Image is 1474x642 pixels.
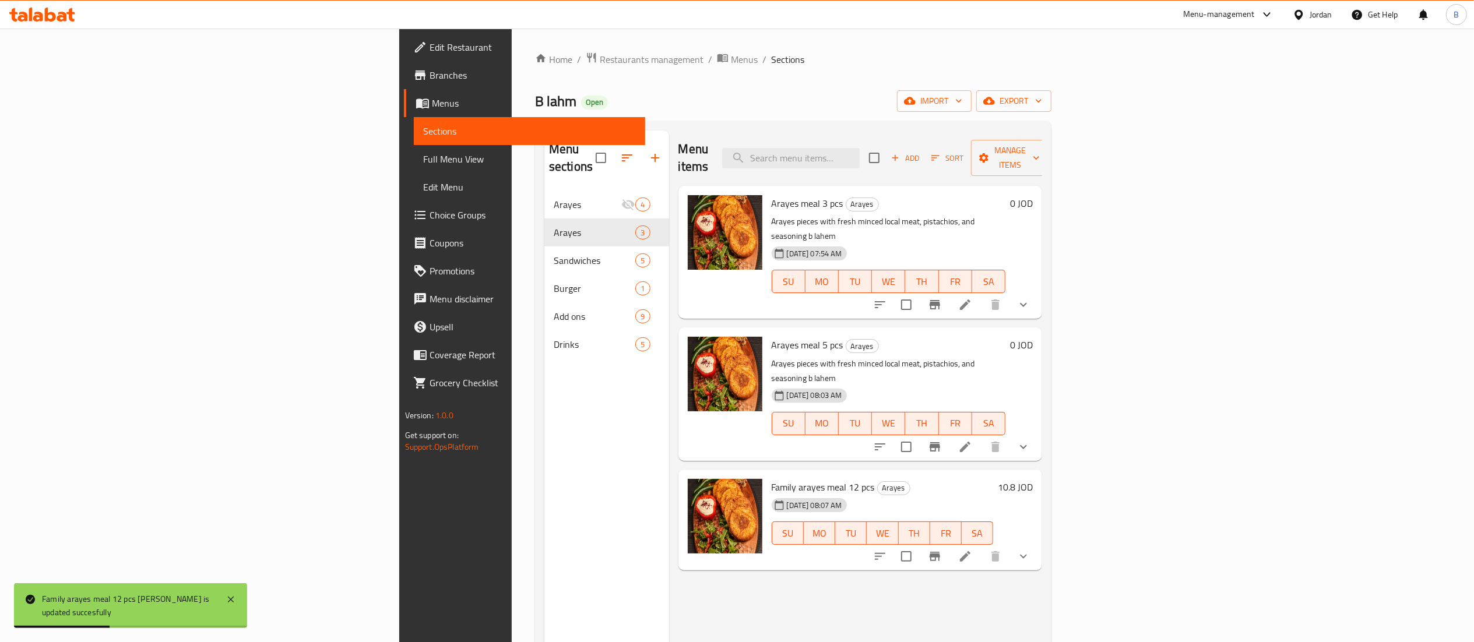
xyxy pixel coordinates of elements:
span: TU [843,273,867,290]
span: Manage items [980,143,1040,172]
button: TU [839,270,872,293]
div: Family arayes meal 12 pcs [PERSON_NAME] is updated succesfully [42,592,214,619]
a: Edit menu item [958,440,972,454]
a: Menu disclaimer [404,285,645,313]
span: Select all sections [589,146,613,170]
a: Coverage Report [404,341,645,369]
button: import [897,90,972,112]
span: Choice Groups [430,208,636,222]
span: Menus [432,96,636,110]
span: Drinks [554,337,635,351]
span: 1 [636,283,649,294]
button: sort-choices [866,542,894,570]
a: Choice Groups [404,201,645,229]
div: items [635,337,650,351]
span: Version: [405,408,434,423]
span: [DATE] 08:03 AM [782,390,847,401]
span: 5 [636,339,649,350]
div: Menu-management [1183,8,1255,22]
span: Add ons [554,309,635,323]
span: Sort [931,151,963,165]
h6: 10.8 JOD [998,479,1033,495]
span: FR [944,415,968,432]
a: Grocery Checklist [404,369,645,397]
span: [DATE] 08:07 AM [782,500,847,511]
span: Sections [423,124,636,138]
span: Add [889,151,921,165]
button: SU [772,521,804,545]
span: Restaurants management [600,52,703,66]
div: Sandwiches [554,253,635,267]
span: 9 [636,311,649,322]
div: items [635,197,650,211]
span: 1.0.0 [435,408,453,423]
div: items [635,281,650,295]
span: Grocery Checklist [430,376,636,390]
span: TH [910,273,934,290]
a: Support.OpsPlatform [405,439,479,454]
div: items [635,253,650,267]
div: Arayes3 [544,218,669,246]
button: TH [899,521,930,545]
button: show more [1009,542,1037,570]
div: Sandwiches5 [544,246,669,274]
span: Arayes [846,197,878,211]
span: export [986,94,1042,108]
a: Menus [404,89,645,117]
span: Burger [554,281,635,295]
span: Arayes meal 3 pcs [772,195,843,212]
div: Arayes [554,197,621,211]
span: FR [944,273,968,290]
button: show more [1009,433,1037,461]
span: SA [966,525,988,542]
img: Family arayes meal 12 pcs [688,479,762,553]
nav: breadcrumb [535,52,1051,67]
span: WE [877,415,900,432]
span: SU [777,273,801,290]
img: Arayes meal 5 pcs [688,337,762,411]
span: Select to update [894,292,919,317]
a: Sections [414,117,645,145]
span: Full Menu View [423,152,636,166]
button: Add [886,149,924,167]
div: Jordan [1310,8,1332,21]
button: Add section [641,144,669,172]
button: sort-choices [866,433,894,461]
button: MO [805,412,839,435]
span: Sort items [924,149,971,167]
button: delete [982,291,1009,319]
button: MO [804,521,835,545]
span: WE [871,525,893,542]
span: Edit Menu [423,180,636,194]
button: SA [972,412,1005,435]
button: SA [972,270,1005,293]
button: Branch-specific-item [921,542,949,570]
li: / [708,52,712,66]
svg: Show Choices [1016,298,1030,312]
button: export [976,90,1051,112]
li: / [762,52,766,66]
button: SU [772,412,805,435]
span: Coverage Report [430,348,636,362]
span: Arayes meal 5 pcs [772,336,843,354]
h2: Menu items [678,140,709,175]
span: 5 [636,255,649,266]
h6: 0 JOD [1010,195,1033,211]
a: Edit Restaurant [404,33,645,61]
span: MO [808,525,831,542]
button: TU [839,412,872,435]
button: Branch-specific-item [921,433,949,461]
img: Arayes meal 3 pcs [688,195,762,270]
span: TU [843,415,867,432]
h6: 0 JOD [1010,337,1033,353]
span: SU [777,415,801,432]
button: TU [835,521,867,545]
button: WE [872,412,905,435]
span: Arayes [554,225,635,239]
div: items [635,309,650,323]
a: Branches [404,61,645,89]
button: TH [905,270,938,293]
div: Arayes [846,197,879,211]
div: Burger1 [544,274,669,302]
